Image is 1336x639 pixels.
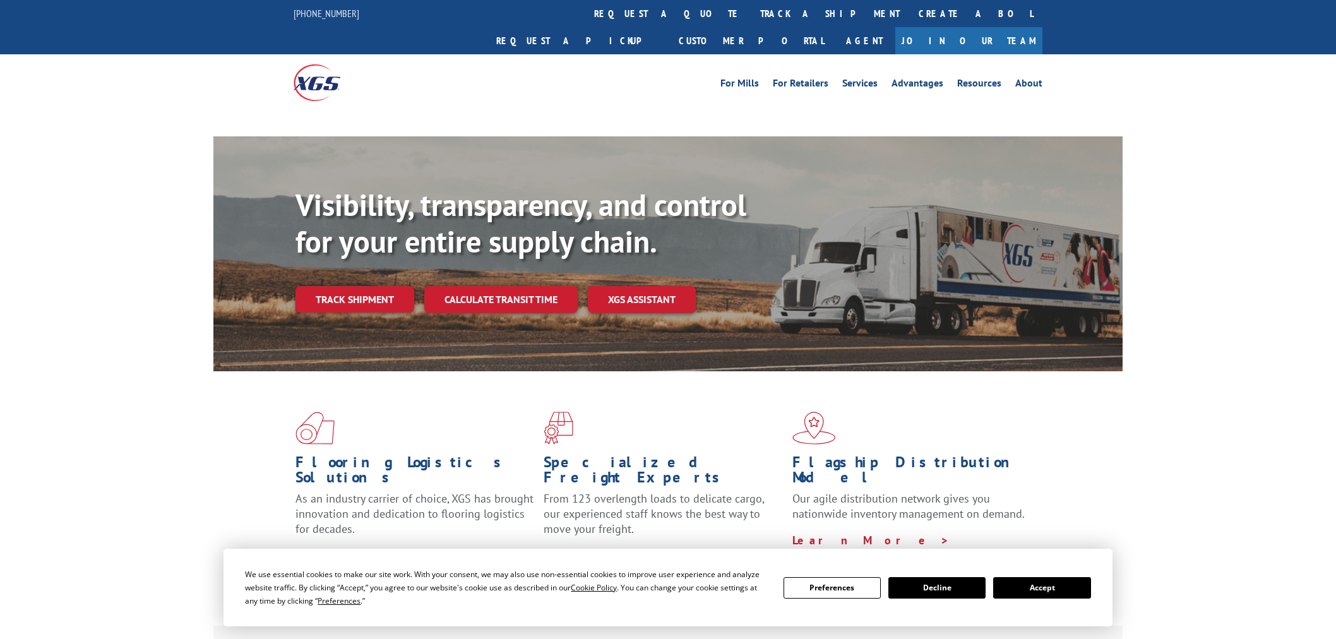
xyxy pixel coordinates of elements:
[544,455,782,491] h1: Specialized Freight Experts
[1015,78,1042,92] a: About
[792,455,1031,491] h1: Flagship Distribution Model
[842,78,878,92] a: Services
[295,286,414,313] a: Track shipment
[792,412,836,445] img: xgs-icon-flagship-distribution-model-red
[669,27,833,54] a: Customer Portal
[833,27,895,54] a: Agent
[544,412,573,445] img: xgs-icon-focused-on-flooring-red
[487,27,669,54] a: Request a pickup
[295,185,746,261] b: Visibility, transparency, and control for your entire supply chain.
[424,286,578,313] a: Calculate transit time
[295,412,335,445] img: xgs-icon-total-supply-chain-intelligence-red
[792,491,1025,521] span: Our agile distribution network gives you nationwide inventory management on demand.
[588,286,696,313] a: XGS ASSISTANT
[895,27,1042,54] a: Join Our Team
[571,582,617,593] span: Cookie Policy
[245,568,768,607] div: We use essential cookies to make our site work. With your consent, we may also use non-essential ...
[720,78,759,92] a: For Mills
[295,491,534,536] span: As an industry carrier of choice, XGS has brought innovation and dedication to flooring logistics...
[544,491,782,547] p: From 123 overlength loads to delicate cargo, our experienced staff knows the best way to move you...
[773,78,828,92] a: For Retailers
[792,533,950,547] a: Learn More >
[993,577,1090,599] button: Accept
[784,577,881,599] button: Preferences
[294,7,359,20] a: [PHONE_NUMBER]
[295,548,453,563] a: Learn More >
[957,78,1001,92] a: Resources
[318,595,361,606] span: Preferences
[544,548,701,563] a: Learn More >
[224,549,1112,626] div: Cookie Consent Prompt
[888,577,986,599] button: Decline
[892,78,943,92] a: Advantages
[295,455,534,491] h1: Flooring Logistics Solutions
